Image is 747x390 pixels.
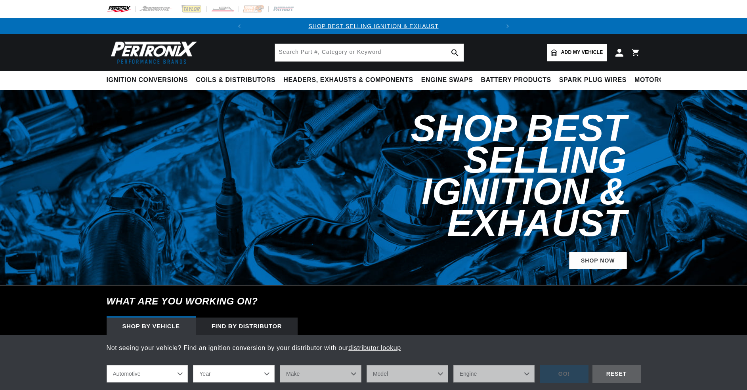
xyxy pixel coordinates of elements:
span: Ignition Conversions [107,76,188,84]
div: RESET [592,365,641,383]
input: Search Part #, Category or Keyword [275,44,464,61]
select: Ride Type [107,365,188,382]
div: Shop by vehicle [107,318,196,335]
h2: Shop Best Selling Ignition & Exhaust [288,112,627,239]
span: Headers, Exhausts & Components [283,76,413,84]
summary: Headers, Exhausts & Components [279,71,417,89]
a: SHOP BEST SELLING IGNITION & EXHAUST [308,23,438,29]
summary: Motorcycle [630,71,686,89]
button: Translation missing: en.sections.announcements.next_announcement [500,18,516,34]
button: Translation missing: en.sections.announcements.previous_announcement [231,18,247,34]
select: Model [367,365,448,382]
span: Motorcycle [634,76,682,84]
div: Announcement [247,22,499,30]
select: Year [193,365,275,382]
a: Add my vehicle [547,44,607,61]
summary: Spark Plug Wires [555,71,630,89]
img: Pertronix [107,39,198,66]
select: Engine [453,365,535,382]
a: SHOP NOW [569,252,627,270]
p: Not seeing your vehicle? Find an ignition conversion by your distributor with our [107,343,641,353]
span: Engine Swaps [421,76,473,84]
span: Battery Products [481,76,551,84]
span: Add my vehicle [561,49,603,56]
summary: Engine Swaps [417,71,477,89]
slideshow-component: Translation missing: en.sections.announcements.announcement_bar [87,18,661,34]
div: 1 of 2 [247,22,499,30]
h6: What are you working on? [87,285,661,317]
button: search button [446,44,464,61]
summary: Battery Products [477,71,555,89]
div: Find by Distributor [196,318,298,335]
span: Coils & Distributors [196,76,275,84]
a: distributor lookup [348,344,401,351]
span: Spark Plug Wires [559,76,627,84]
summary: Ignition Conversions [107,71,192,89]
select: Make [280,365,361,382]
summary: Coils & Distributors [192,71,279,89]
